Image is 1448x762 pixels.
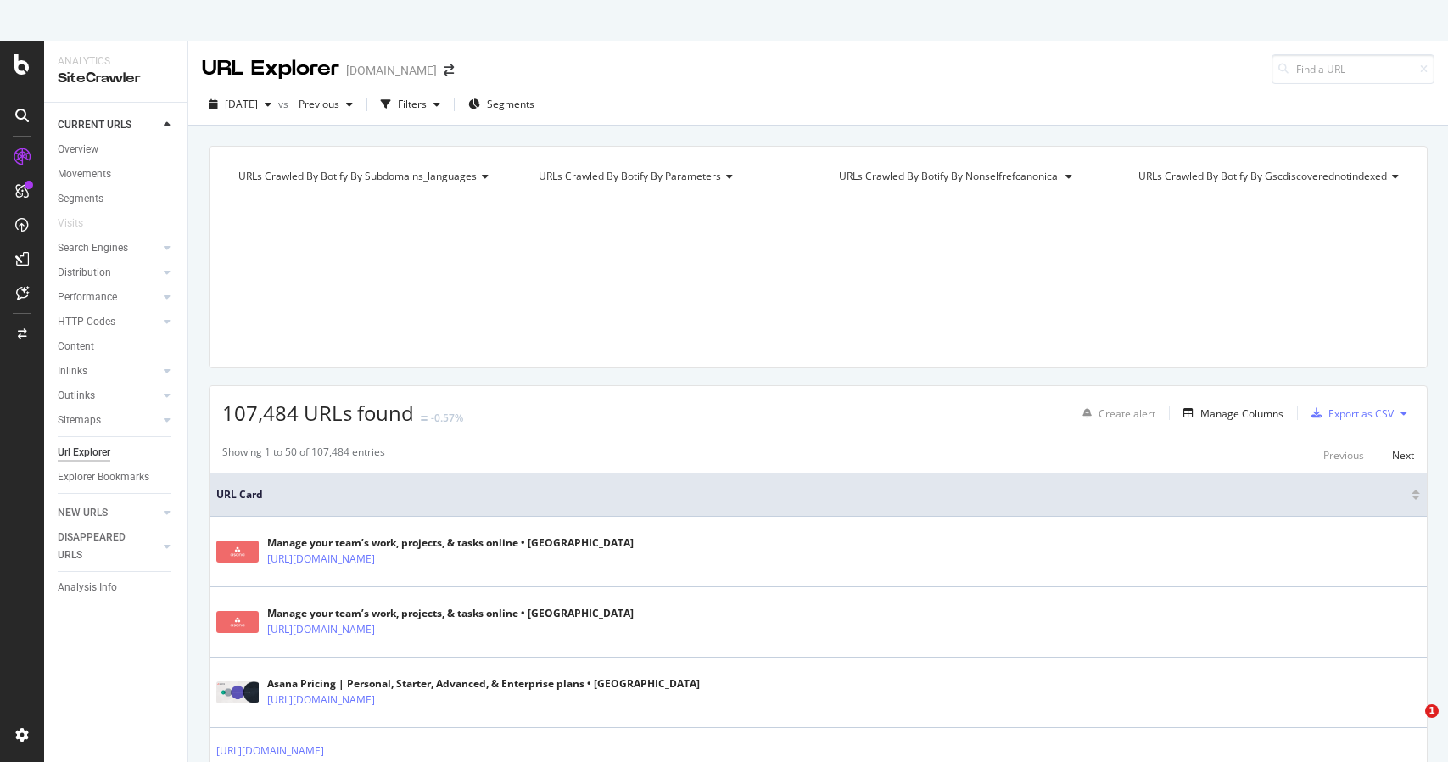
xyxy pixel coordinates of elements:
div: Manage Columns [1200,406,1283,421]
div: Create alert [1099,406,1155,421]
img: Equal [421,416,428,421]
h4: URLs Crawled By Botify By subdomains_languages [235,163,502,190]
div: Explorer Bookmarks [58,468,149,486]
span: vs [278,97,292,111]
a: Distribution [58,264,159,282]
div: Overview [58,141,98,159]
img: main image [216,611,259,633]
div: Analysis Info [58,579,117,597]
a: NEW URLS [58,504,159,522]
div: HTTP Codes [58,313,115,331]
button: Segments [461,91,541,118]
span: URLs Crawled By Botify By subdomains_languages [238,169,477,183]
div: Previous [1323,448,1364,462]
span: URL Card [216,487,1407,502]
span: URLs Crawled By Botify By nonselfrefcanonical [839,169,1060,183]
div: Manage your team’s work, projects, & tasks online • [GEOGRAPHIC_DATA] [267,535,634,551]
div: Sitemaps [58,412,101,429]
a: CURRENT URLS [58,116,159,134]
a: Content [58,338,176,356]
a: HTTP Codes [58,313,159,331]
div: Next [1392,448,1414,462]
div: Content [58,338,94,356]
iframe: Intercom live chat [1390,704,1431,745]
button: Create alert [1076,400,1155,427]
a: Explorer Bookmarks [58,468,176,486]
span: Segments [487,97,534,111]
div: Analytics [58,54,174,69]
a: DISAPPEARED URLS [58,529,159,564]
div: Search Engines [58,239,128,257]
button: Manage Columns [1177,403,1283,423]
div: [DOMAIN_NAME] [346,62,437,79]
h4: URLs Crawled By Botify By nonselfrefcanonical [836,163,1099,190]
a: Sitemaps [58,412,159,429]
div: Movements [58,165,111,183]
div: Asana Pricing | Personal, Starter, Advanced, & Enterprise plans • [GEOGRAPHIC_DATA] [267,676,700,692]
button: Filters [374,91,447,118]
div: Showing 1 to 50 of 107,484 entries [222,445,385,465]
a: Url Explorer [58,444,176,462]
a: Search Engines [58,239,159,257]
span: Previous [292,97,339,111]
a: [URL][DOMAIN_NAME] [267,692,375,709]
div: URL Explorer [202,54,339,83]
div: Segments [58,190,103,208]
button: Previous [292,91,360,118]
a: [URL][DOMAIN_NAME] [267,621,375,638]
button: Next [1392,445,1414,465]
div: CURRENT URLS [58,116,131,134]
a: Segments [58,190,176,208]
img: main image [216,681,259,703]
div: arrow-right-arrow-left [444,64,454,76]
div: SiteCrawler [58,69,174,88]
span: 1 [1425,704,1439,718]
button: Previous [1323,445,1364,465]
h4: URLs Crawled By Botify By gscdiscoverednotindexed [1135,163,1412,190]
div: Manage your team’s work, projects, & tasks online • [GEOGRAPHIC_DATA] [267,606,634,621]
input: Find a URL [1272,54,1434,84]
h4: URLs Crawled By Botify By parameters [535,163,799,190]
div: Outlinks [58,387,95,405]
a: Performance [58,289,159,306]
a: Movements [58,165,176,183]
div: DISAPPEARED URLS [58,529,143,564]
span: URLs Crawled By Botify By gscdiscoverednotindexed [1138,169,1387,183]
button: Export as CSV [1305,400,1394,427]
a: [URL][DOMAIN_NAME] [267,551,375,568]
span: URLs Crawled By Botify By parameters [539,169,721,183]
div: Distribution [58,264,111,282]
a: [URL][DOMAIN_NAME] [216,742,324,759]
button: [DATE] [202,91,278,118]
span: 2025 Aug. 8th [225,97,258,111]
span: 107,484 URLs found [222,399,414,427]
div: Filters [398,97,427,111]
div: -0.57% [431,411,463,425]
div: Visits [58,215,83,233]
div: Inlinks [58,362,87,380]
img: main image [216,541,259,563]
a: Overview [58,141,176,159]
div: Performance [58,289,117,306]
div: Export as CSV [1328,406,1394,421]
a: Outlinks [58,387,159,405]
a: Analysis Info [58,579,176,597]
div: NEW URLS [58,504,108,522]
div: Url Explorer [58,444,110,462]
a: Inlinks [58,362,159,380]
a: Visits [58,215,100,233]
